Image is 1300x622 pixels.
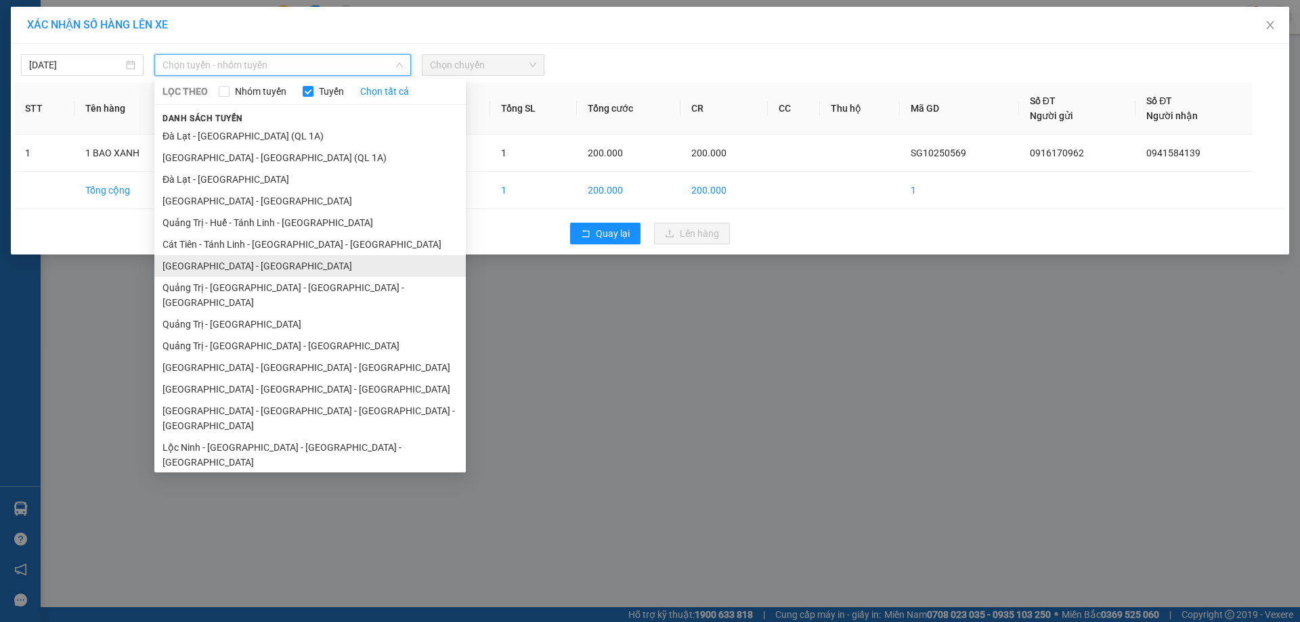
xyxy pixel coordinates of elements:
[162,55,403,75] span: Chọn tuyến - nhóm tuyến
[154,313,466,335] li: Quảng Trị - [GEOGRAPHIC_DATA]
[313,84,349,99] span: Tuyến
[900,83,1018,135] th: Mã GD
[588,148,623,158] span: 200.000
[1030,110,1073,121] span: Người gửi
[490,172,577,209] td: 1
[680,83,768,135] th: CR
[1251,7,1289,45] button: Close
[154,277,466,313] li: Quảng Trị - [GEOGRAPHIC_DATA] - [GEOGRAPHIC_DATA] - [GEOGRAPHIC_DATA]
[911,148,966,158] span: SG10250569
[154,125,466,147] li: Đà Lạt - [GEOGRAPHIC_DATA] (QL 1A)
[654,223,730,244] button: uploadLên hàng
[581,229,590,240] span: rollback
[154,400,466,437] li: [GEOGRAPHIC_DATA] - [GEOGRAPHIC_DATA] - [GEOGRAPHIC_DATA] - [GEOGRAPHIC_DATA]
[577,83,680,135] th: Tổng cước
[154,437,466,473] li: Lộc Ninh - [GEOGRAPHIC_DATA] - [GEOGRAPHIC_DATA] - [GEOGRAPHIC_DATA]
[27,18,168,31] span: XÁC NHẬN SỐ HÀNG LÊN XE
[1030,95,1056,106] span: Số ĐT
[1146,95,1172,106] span: Số ĐT
[1146,110,1198,121] span: Người nhận
[154,190,466,212] li: [GEOGRAPHIC_DATA] - [GEOGRAPHIC_DATA]
[900,172,1018,209] td: 1
[596,226,630,241] span: Quay lại
[501,148,506,158] span: 1
[680,172,768,209] td: 200.000
[768,83,820,135] th: CC
[691,148,727,158] span: 200.000
[14,135,74,172] td: 1
[395,61,404,69] span: down
[430,55,536,75] span: Chọn chuyến
[14,83,74,135] th: STT
[154,147,466,169] li: [GEOGRAPHIC_DATA] - [GEOGRAPHIC_DATA] (QL 1A)
[154,112,251,125] span: Danh sách tuyến
[74,83,191,135] th: Tên hàng
[570,223,641,244] button: rollbackQuay lại
[154,335,466,357] li: Quảng Trị - [GEOGRAPHIC_DATA] - [GEOGRAPHIC_DATA]
[29,58,123,72] input: 14/10/2025
[154,357,466,378] li: [GEOGRAPHIC_DATA] - [GEOGRAPHIC_DATA] - [GEOGRAPHIC_DATA]
[154,169,466,190] li: Đà Lạt - [GEOGRAPHIC_DATA]
[1030,148,1084,158] span: 0916170962
[162,84,208,99] span: LỌC THEO
[154,234,466,255] li: Cát Tiên - Tánh Linh - [GEOGRAPHIC_DATA] - [GEOGRAPHIC_DATA]
[74,172,191,209] td: Tổng cộng
[577,172,680,209] td: 200.000
[1265,20,1276,30] span: close
[820,83,901,135] th: Thu hộ
[154,212,466,234] li: Quảng Trị - Huế - Tánh Linh - [GEOGRAPHIC_DATA]
[154,378,466,400] li: [GEOGRAPHIC_DATA] - [GEOGRAPHIC_DATA] - [GEOGRAPHIC_DATA]
[360,84,409,99] a: Chọn tất cả
[490,83,577,135] th: Tổng SL
[1146,148,1200,158] span: 0941584139
[230,84,292,99] span: Nhóm tuyến
[74,135,191,172] td: 1 BAO XANH
[154,255,466,277] li: [GEOGRAPHIC_DATA] - [GEOGRAPHIC_DATA]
